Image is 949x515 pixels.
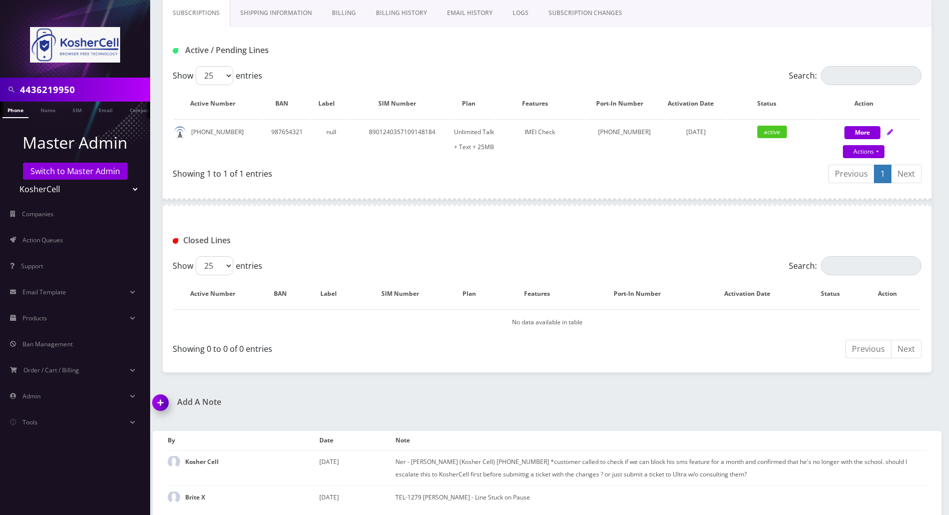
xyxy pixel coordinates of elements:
[30,27,120,63] img: KosherCell
[263,279,307,308] th: BAN: activate to sort column ascending
[263,119,311,160] td: 987654321
[173,164,540,180] div: Showing 1 to 1 of 1 entries
[864,279,920,308] th: Action : activate to sort column ascending
[23,314,47,322] span: Products
[395,450,926,486] td: Ner - [PERSON_NAME] (Kosher Cell) [PHONE_NUMBER] *customer called to check if we can block his sm...
[585,89,664,118] th: Port-In Number: activate to sort column ascending
[185,457,219,466] strong: Kosher Cell
[311,119,351,160] td: null
[395,431,926,450] th: Note
[173,46,412,55] h1: Active / Pending Lines
[174,279,262,308] th: Active Number: activate to sort column descending
[789,256,921,275] label: Search:
[686,128,706,136] span: [DATE]
[319,485,395,508] td: [DATE]
[453,89,495,118] th: Plan: activate to sort column ascending
[173,339,540,355] div: Showing 0 to 0 of 0 entries
[263,89,311,118] th: BAN: activate to sort column ascending
[22,210,54,218] span: Companies
[23,392,41,400] span: Admin
[173,238,178,244] img: Closed Lines
[453,119,495,160] td: Unlimited Talk + Text + 25MB
[360,279,451,308] th: SIM Number: activate to sort column ascending
[588,279,697,308] th: Port-In Number: activate to sort column ascending
[174,309,920,335] td: No data available in table
[807,279,863,308] th: Status: activate to sort column ascending
[843,145,884,158] a: Actions
[174,126,186,139] img: default.png
[395,485,926,508] td: TEL-1279 [PERSON_NAME] - Line Stuck on Pause
[173,236,412,245] h1: Closed Lines
[21,262,43,270] span: Support
[319,450,395,486] td: [DATE]
[817,89,920,118] th: Action: activate to sort column ascending
[452,279,497,308] th: Plan: activate to sort column ascending
[24,366,79,374] span: Order / Cart / Billing
[821,66,921,85] input: Search:
[196,256,233,275] select: Showentries
[196,66,233,85] select: Showentries
[23,418,38,426] span: Tools
[94,102,118,117] a: Email
[891,165,921,183] a: Next
[308,279,359,308] th: Label: activate to sort column ascending
[789,66,921,85] label: Search:
[36,102,61,117] a: Name
[352,119,452,160] td: 8901240357109148184
[23,236,63,244] span: Action Queues
[173,256,262,275] label: Show entries
[728,89,816,118] th: Status: activate to sort column ascending
[496,125,584,140] div: IMEI Check
[828,165,874,183] a: Previous
[20,80,148,99] input: Search in Company
[23,340,73,348] span: Ban Management
[352,89,452,118] th: SIM Number: activate to sort column ascending
[185,493,205,501] strong: Brite X
[891,340,921,358] a: Next
[68,102,87,117] a: SIM
[844,126,880,139] button: More
[173,48,178,54] img: Active / Pending Lines
[874,165,891,183] a: 1
[496,89,584,118] th: Features: activate to sort column ascending
[698,279,806,308] th: Activation Date: activate to sort column ascending
[498,279,587,308] th: Features: activate to sort column ascending
[174,89,262,118] th: Active Number: activate to sort column ascending
[585,119,664,160] td: [PHONE_NUMBER]
[174,119,262,160] td: [PHONE_NUMBER]
[845,340,891,358] a: Previous
[168,431,319,450] th: By
[173,66,262,85] label: Show entries
[821,256,921,275] input: Search:
[125,102,158,117] a: Company
[153,397,540,407] a: Add A Note
[319,431,395,450] th: Date
[311,89,351,118] th: Label: activate to sort column ascending
[23,163,128,180] a: Switch to Master Admin
[3,102,29,118] a: Phone
[23,288,66,296] span: Email Template
[665,89,727,118] th: Activation Date: activate to sort column ascending
[757,126,787,138] span: active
